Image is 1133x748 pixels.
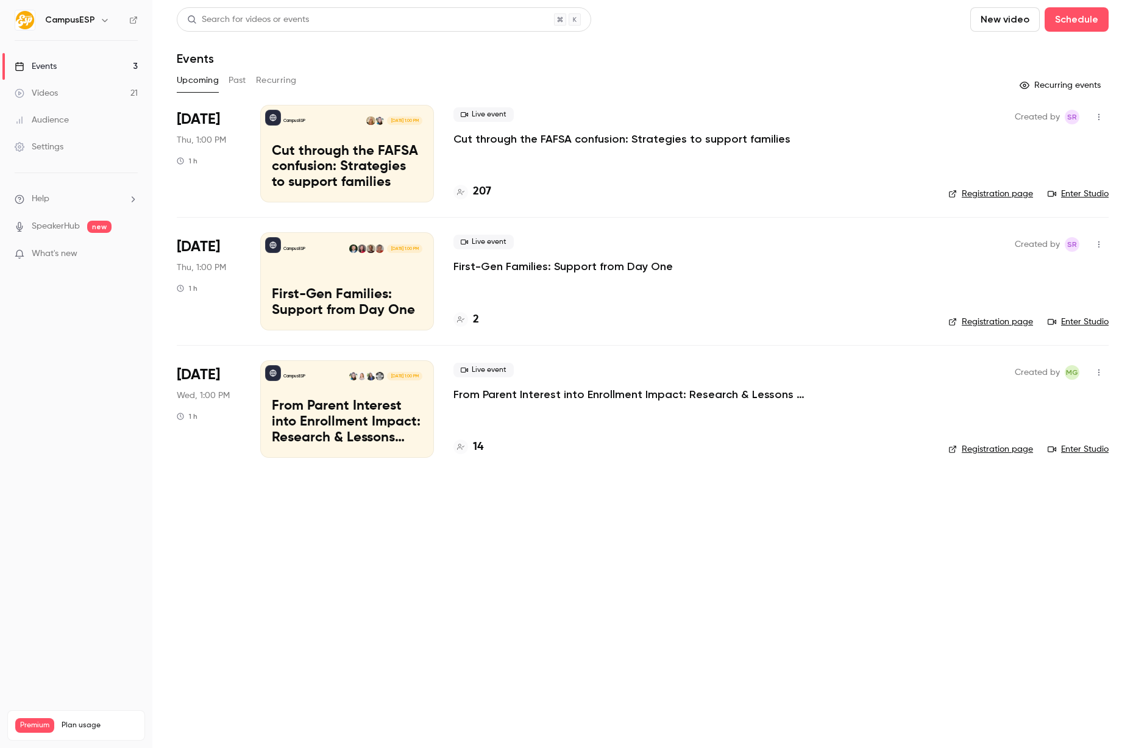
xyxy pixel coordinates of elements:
a: Registration page [948,316,1033,328]
div: Dec 3 Wed, 1:00 PM (America/New York) [177,360,241,458]
a: Registration page [948,443,1033,455]
div: 1 h [177,156,197,166]
span: Plan usage [62,721,137,730]
div: Audience [15,114,69,126]
div: Events [15,60,57,73]
h6: CampusESP [45,14,95,26]
span: Premium [15,718,54,733]
img: April Bush [366,372,375,380]
div: Oct 16 Thu, 1:00 PM (America/New York) [177,105,241,202]
li: help-dropdown-opener [15,193,138,205]
a: Cut through the FAFSA confusion: Strategies to support familiesCampusESPMelissa GreinerMelanie Mu... [260,105,434,202]
a: Enter Studio [1048,188,1109,200]
h4: 2 [473,312,479,328]
div: Search for videos or events [187,13,309,26]
a: 207 [453,183,491,200]
span: MG [1066,365,1078,380]
span: [DATE] 1:00 PM [387,116,422,125]
h1: Events [177,51,214,66]
span: Stephanie Robinson [1065,110,1079,124]
a: Cut through the FAFSA confusion: Strategies to support families [453,132,790,146]
button: Recurring [256,71,297,90]
span: [DATE] [177,237,220,257]
img: CampusESP [15,10,35,30]
span: Live event [453,107,514,122]
span: Melissa Greiner [1065,365,1079,380]
span: SR [1067,237,1077,252]
span: Help [32,193,49,205]
div: Settings [15,141,63,153]
img: Dave Hunt [375,372,384,380]
span: What's new [32,248,77,260]
div: Nov 6 Thu, 1:00 PM (America/New York) [177,232,241,330]
button: Past [229,71,246,90]
a: 2 [453,312,479,328]
span: Thu, 1:00 PM [177,262,226,274]
img: Melissa Greiner [375,116,384,125]
p: From Parent Interest into Enrollment Impact: Research & Lessons from the [GEOGRAPHIC_DATA][US_STATE] [272,399,422,446]
a: Registration page [948,188,1033,200]
a: First-Gen Families: Support from Day OneCampusESPDr. Carrie VathKyle CashinKelsey NymanAlbert Per... [260,232,434,330]
img: Johanna Trovato [358,372,366,380]
div: 1 h [177,283,197,293]
a: From Parent Interest into Enrollment Impact: Research & Lessons from the University of KansasCamp... [260,360,434,458]
p: CampusESP [283,373,305,379]
p: First-Gen Families: Support from Day One [272,287,422,319]
button: Recurring events [1014,76,1109,95]
button: Upcoming [177,71,219,90]
img: Melissa Greiner [349,372,358,380]
span: Live event [453,235,514,249]
span: Live event [453,363,514,377]
span: [DATE] [177,110,220,129]
img: Kyle Cashin [366,244,375,253]
span: Thu, 1:00 PM [177,134,226,146]
img: Albert Perera [349,244,358,253]
span: [DATE] 1:00 PM [387,372,422,380]
button: New video [970,7,1040,32]
span: Created by [1015,365,1060,380]
img: Kelsey Nyman [358,244,366,253]
a: First-Gen Families: Support from Day One [453,259,673,274]
span: new [87,221,112,233]
p: CampusESP [283,246,305,252]
img: Dr. Carrie Vath [375,244,384,253]
div: Videos [15,87,58,99]
span: SR [1067,110,1077,124]
a: 14 [453,439,483,455]
p: CampusESP [283,118,305,124]
div: 1 h [177,411,197,421]
span: Created by [1015,110,1060,124]
img: Melanie Muenzer [366,116,375,125]
span: Wed, 1:00 PM [177,390,230,402]
a: Enter Studio [1048,316,1109,328]
span: Created by [1015,237,1060,252]
iframe: Noticeable Trigger [123,249,138,260]
span: [DATE] [177,365,220,385]
a: From Parent Interest into Enrollment Impact: Research & Lessons from the [GEOGRAPHIC_DATA][US_STATE] [453,387,819,402]
p: Cut through the FAFSA confusion: Strategies to support families [272,144,422,191]
span: [DATE] 1:00 PM [387,244,422,253]
span: Stephanie Robinson [1065,237,1079,252]
a: SpeakerHub [32,220,80,233]
button: Schedule [1045,7,1109,32]
h4: 207 [473,183,491,200]
a: Enter Studio [1048,443,1109,455]
h4: 14 [473,439,483,455]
